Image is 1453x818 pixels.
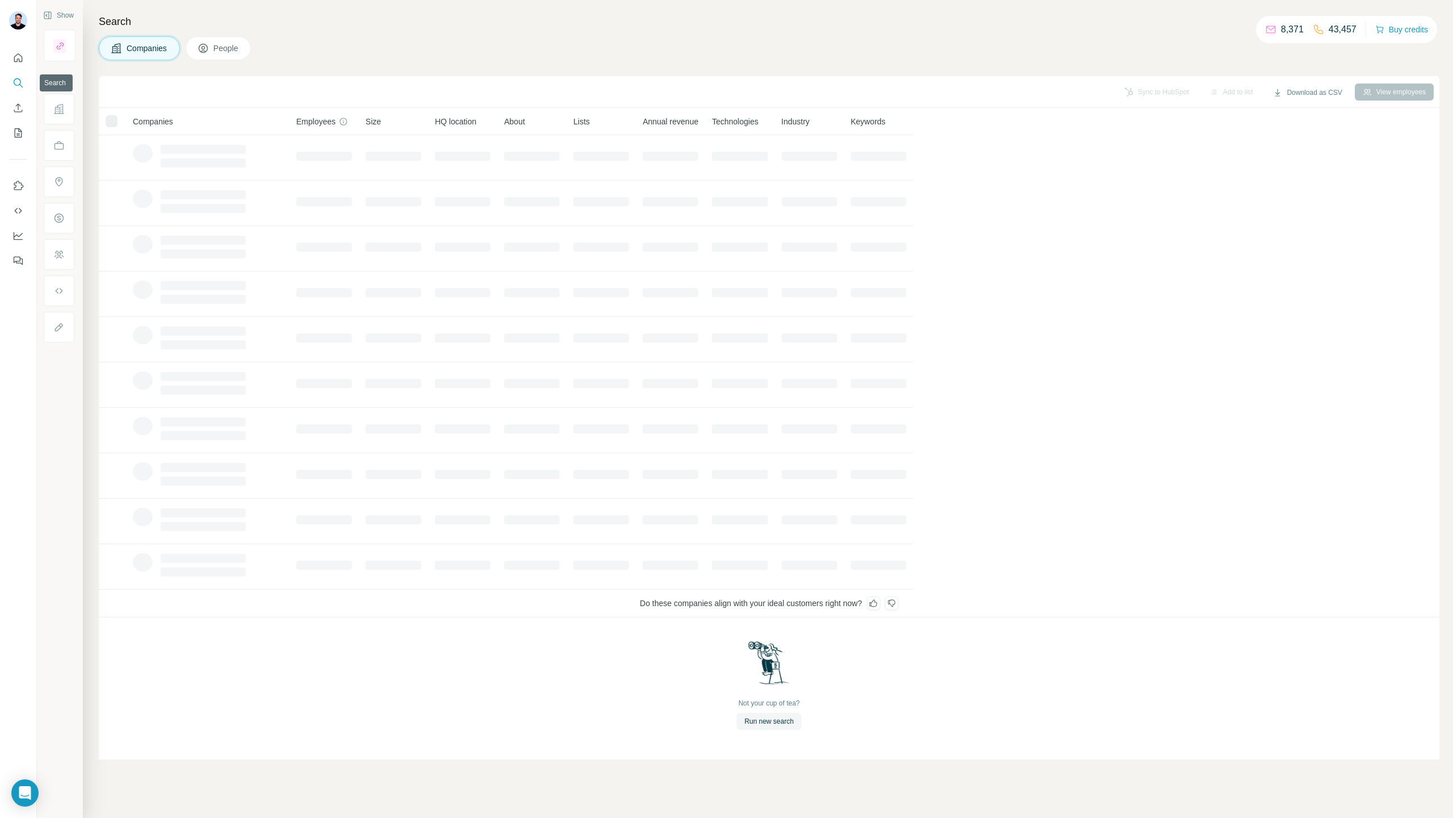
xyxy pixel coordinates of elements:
[213,43,240,54] span: People
[1281,23,1304,36] p: 8,371
[1375,22,1428,37] button: Buy credits
[9,11,27,30] img: Avatar
[366,116,381,127] span: Size
[737,713,802,730] button: Run new search
[9,123,27,143] button: My lists
[782,116,810,127] span: Industry
[712,116,758,127] span: Technologies
[9,251,27,271] button: Feedback
[738,698,800,708] div: Not your cup of tea?
[127,43,168,54] span: Companies
[35,7,82,24] button: Show
[504,116,525,127] span: About
[1329,23,1357,36] p: 43,457
[9,201,27,221] button: Use Surfe API
[9,176,27,196] button: Use Surfe on LinkedIn
[9,226,27,246] button: Dashboard
[9,98,27,118] button: Enrich CSV
[573,116,590,127] span: Lists
[133,116,173,127] span: Companies
[11,779,39,807] div: Open Intercom Messenger
[1265,84,1350,101] button: Download as CSV
[9,48,27,68] button: Quick start
[435,116,476,127] span: HQ location
[745,716,794,727] span: Run new search
[642,116,698,127] span: Annual revenue
[851,116,885,127] span: Keywords
[99,14,1439,30] h4: Search
[296,116,335,127] span: Employees
[9,73,27,93] button: Search
[99,590,1439,617] div: Do these companies align with your ideal customers right now?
